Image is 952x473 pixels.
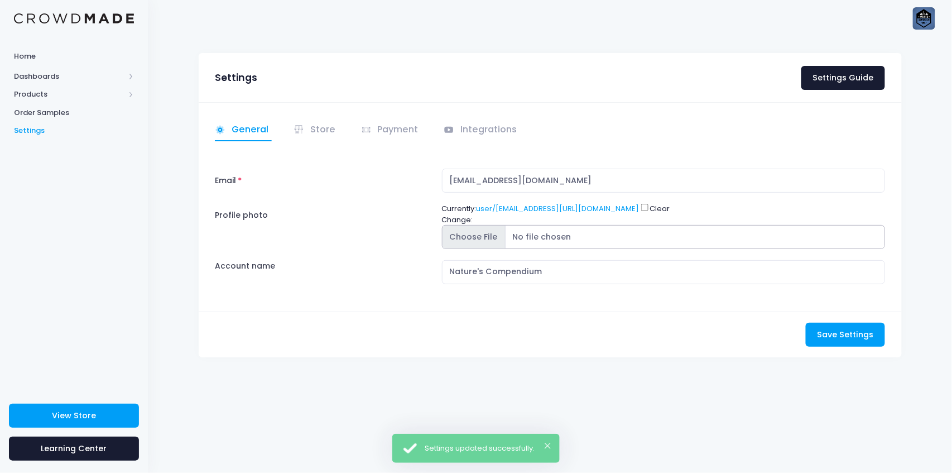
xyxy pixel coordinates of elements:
a: Learning Center [9,437,139,461]
a: General [215,120,272,141]
span: Order Samples [14,107,134,118]
label: Profile photo [209,203,436,249]
span: Products [14,89,124,100]
label: Clear [650,203,670,214]
span: Home [14,51,134,62]
span: Learning Center [41,443,107,454]
a: Payment [361,120,422,141]
h3: Settings [215,72,257,84]
a: View Store [9,404,139,428]
span: Dashboards [14,71,124,82]
span: Save Settings [818,329,874,340]
a: Integrations [444,120,521,141]
a: user/[EMAIL_ADDRESS][URL][DOMAIN_NAME] [477,203,640,214]
img: Logo [14,13,134,24]
button: × [545,443,551,449]
label: Email [209,169,436,193]
a: Store [294,120,339,141]
span: Settings [14,125,134,136]
label: Account name [215,260,275,272]
div: Settings updated successfully. [425,443,551,454]
a: Settings Guide [801,66,885,90]
span: View Store [52,410,96,421]
div: Currently: Change: [436,203,891,249]
button: Save Settings [806,323,885,347]
img: User [913,7,935,30]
